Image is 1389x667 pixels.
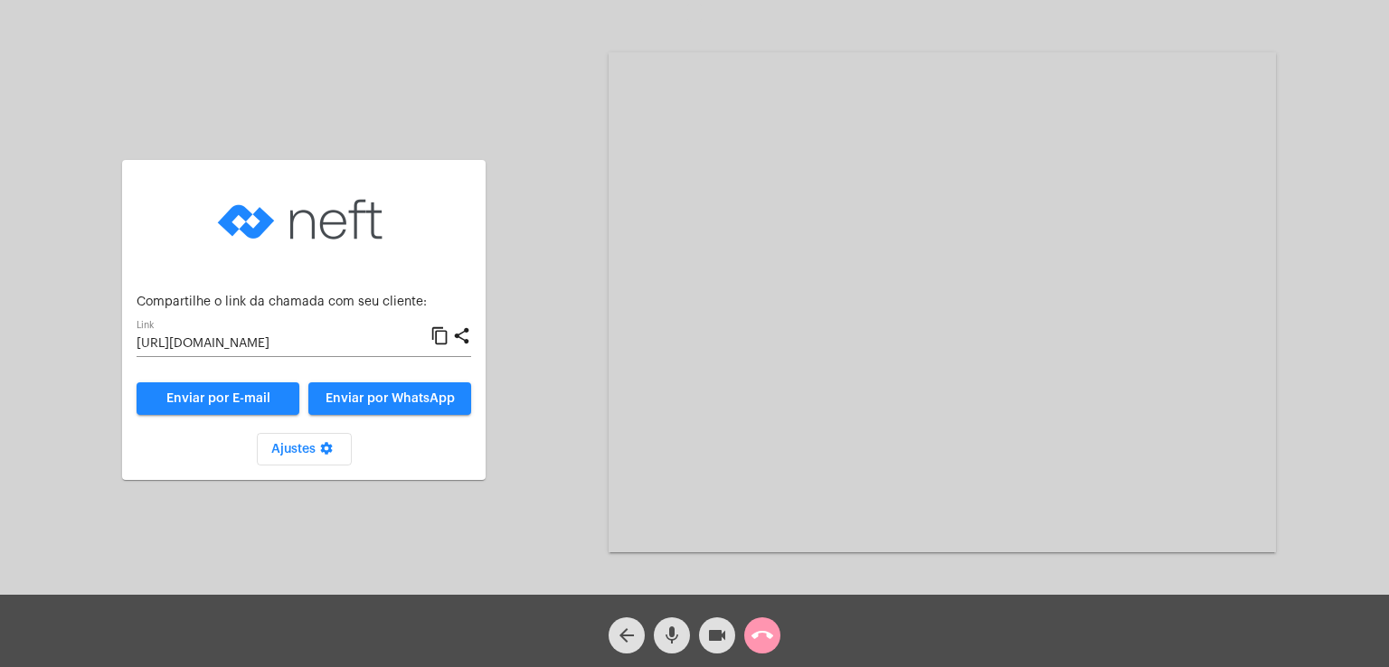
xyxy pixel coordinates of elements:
mat-icon: mic [661,625,683,646]
mat-icon: call_end [751,625,773,646]
mat-icon: videocam [706,625,728,646]
mat-icon: arrow_back [616,625,638,646]
a: Enviar por E-mail [137,382,299,415]
mat-icon: content_copy [430,325,449,347]
span: Enviar por E-mail [166,392,270,405]
img: logo-neft-novo-2.png [213,174,394,265]
button: Enviar por WhatsApp [308,382,471,415]
button: Ajustes [257,433,352,465]
span: Ajustes [271,443,337,456]
mat-icon: share [452,325,471,347]
span: Enviar por WhatsApp [326,392,455,405]
mat-icon: settings [316,441,337,463]
p: Compartilhe o link da chamada com seu cliente: [137,296,471,309]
